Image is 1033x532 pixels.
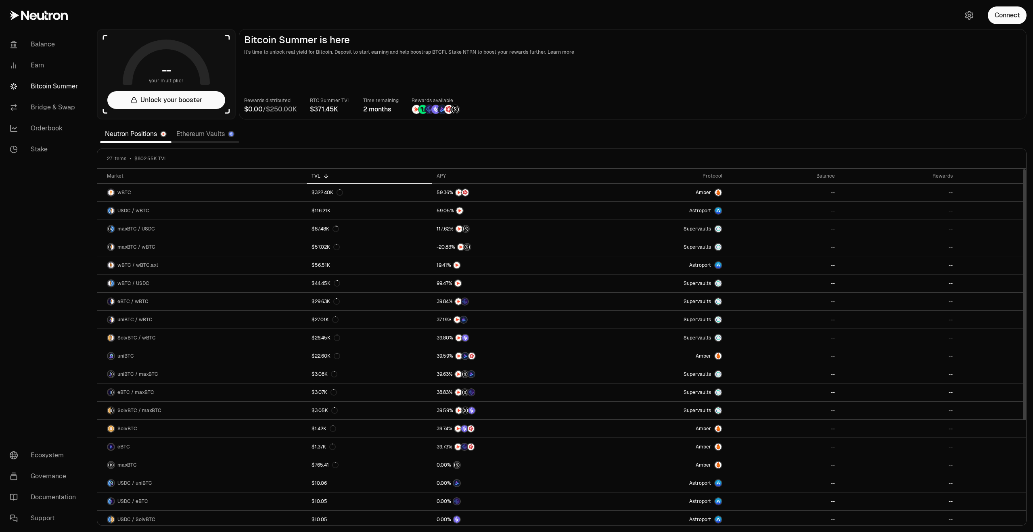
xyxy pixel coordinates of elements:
[840,256,958,274] a: --
[312,498,327,505] div: $10.05
[432,383,580,401] a: NTRNStructured PointsEtherFi Points
[456,189,462,196] img: NTRN
[97,293,307,310] a: eBTC LogowBTC LogoeBTC / wBTC
[437,334,575,342] button: NTRNSolv Points
[117,353,134,359] span: uniBTC
[460,316,467,323] img: Bedrock Diamonds
[312,335,340,341] div: $26.45K
[432,202,580,220] a: NTRN
[580,347,727,365] a: AmberAmber
[117,226,155,232] span: maxBTC / USDC
[580,329,727,347] a: SupervaultsSupervaults
[97,383,307,401] a: eBTC LogomaxBTC LogoeBTC / maxBTC
[462,189,468,196] img: Mars Fragments
[840,420,958,438] a: --
[307,329,432,347] a: $26.45K
[107,155,126,162] span: 27 items
[3,466,87,487] a: Governance
[117,498,148,505] span: USDC / eBTC
[727,511,840,528] a: --
[312,480,327,486] div: $10.06
[840,184,958,201] a: --
[464,244,470,250] img: Structured Points
[117,207,149,214] span: USDC / wBTC
[432,402,580,419] a: NTRNStructured PointsSolv Points
[684,389,711,396] span: Supervaults
[97,420,307,438] a: SolvBTC LogoSolvBTC
[97,202,307,220] a: USDC LogowBTC LogoUSDC / wBTC
[696,353,711,359] span: Amber
[462,389,468,396] img: Structured Points
[108,480,111,486] img: USDC Logo
[468,425,474,432] img: Mars Fragments
[727,420,840,438] a: --
[437,207,575,215] button: NTRN
[432,474,580,492] a: Bedrock Diamonds
[117,189,131,196] span: wBTC
[689,207,711,214] span: Astroport
[108,189,114,196] img: wBTC Logo
[97,274,307,292] a: wBTC LogoUSDC LogowBTC / USDC
[97,474,307,492] a: USDC LogouniBTC LogoUSDC / uniBTC
[108,262,111,268] img: wBTC Logo
[307,293,432,310] a: $29.63K
[462,335,468,341] img: Solv Points
[455,298,462,305] img: NTRN
[3,487,87,508] a: Documentation
[312,316,339,323] div: $27.01K
[432,293,580,310] a: NTRNEtherFi Points
[727,456,840,474] a: --
[840,474,958,492] a: --
[580,293,727,310] a: SupervaultsSupervaults
[3,34,87,55] a: Balance
[437,316,575,324] button: NTRNBedrock Diamonds
[307,347,432,365] a: $22.60K
[97,311,307,329] a: uniBTC LogowBTC LogouniBTC / wBTC
[727,274,840,292] a: --
[111,371,114,377] img: maxBTC Logo
[727,184,840,201] a: --
[684,407,711,414] span: Supervaults
[97,402,307,419] a: SolvBTC LogomaxBTC LogoSolvBTC / maxBTC
[696,425,711,432] span: Amber
[117,298,148,305] span: eBTC / wBTC
[727,474,840,492] a: --
[108,371,111,377] img: uniBTC Logo
[455,444,461,450] img: NTRN
[312,425,336,432] div: $1.42K
[108,407,111,414] img: SolvBTC Logo
[171,126,239,142] a: Ethereum Vaults
[437,406,575,415] button: NTRNStructured PointsSolv Points
[437,388,575,396] button: NTRNStructured PointsEtherFi Points
[727,402,840,419] a: --
[111,516,114,523] img: SolvBTC Logo
[437,515,575,524] button: Solv Points
[117,389,154,396] span: eBTC / maxBTC
[432,311,580,329] a: NTRNBedrock Diamonds
[111,480,114,486] img: uniBTC Logo
[689,480,711,486] span: Astroport
[3,139,87,160] a: Stake
[107,91,225,109] button: Unlock your booster
[454,498,460,505] img: EtherFi Points
[312,244,340,250] div: $57.02K
[715,407,721,414] img: Supervaults
[715,244,721,250] img: Supervaults
[432,347,580,365] a: NTRNBedrock DiamondsMars Fragments
[684,316,711,323] span: Supervaults
[455,371,462,377] img: NTRN
[548,49,574,55] a: Learn more
[840,438,958,456] a: --
[689,498,711,505] span: Astroport
[111,244,114,250] img: wBTC Logo
[97,220,307,238] a: maxBTC LogoUSDC LogomaxBTC / USDC
[580,511,727,528] a: Astroport
[307,311,432,329] a: $27.01K
[111,298,114,305] img: wBTC Logo
[111,316,114,323] img: wBTC Logo
[451,105,460,114] img: Structured Points
[840,220,958,238] a: --
[437,189,575,197] button: NTRNMars Fragments
[312,262,330,268] div: $56.51K
[437,279,575,287] button: NTRN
